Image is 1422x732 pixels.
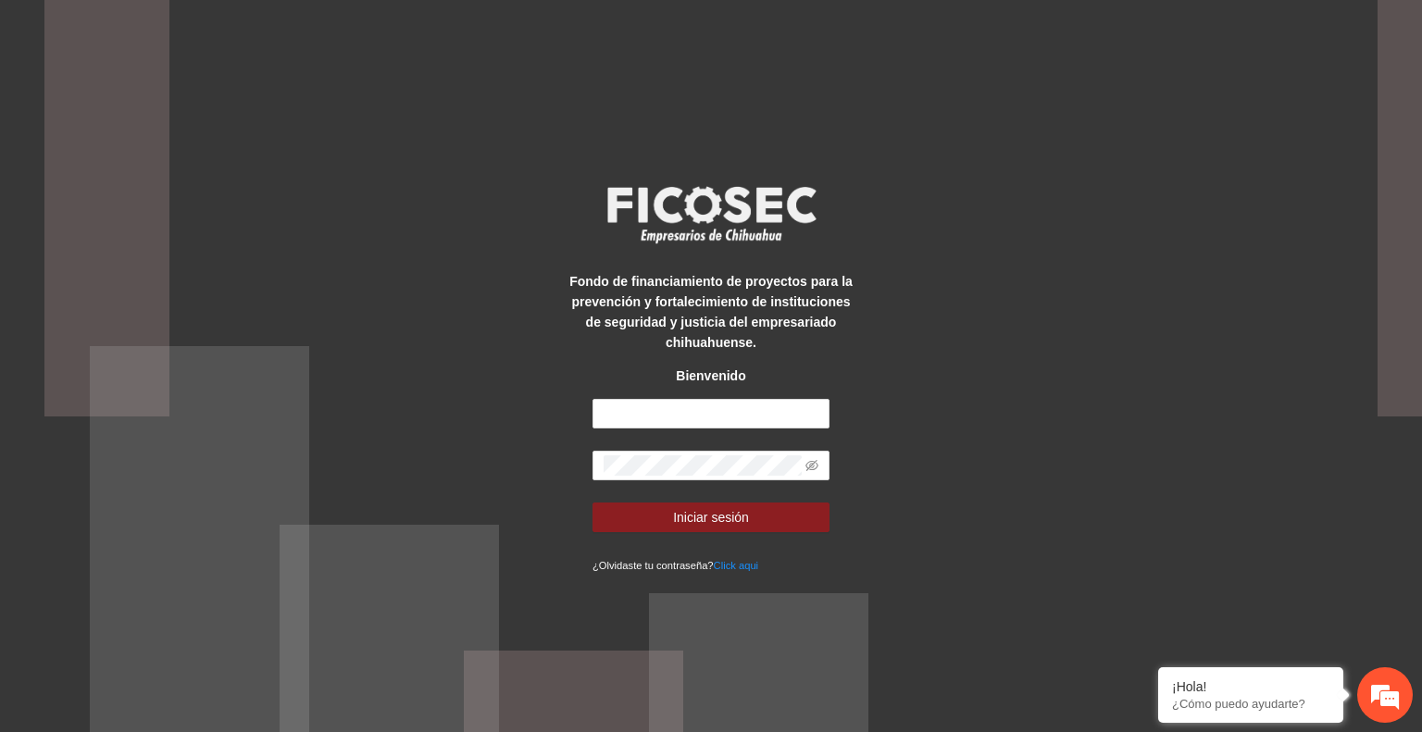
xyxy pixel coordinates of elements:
div: ¡Hola! [1172,679,1329,694]
small: ¿Olvidaste tu contraseña? [592,560,758,571]
img: logo [595,180,827,249]
p: ¿Cómo puedo ayudarte? [1172,697,1329,711]
strong: Bienvenido [676,368,745,383]
strong: Fondo de financiamiento de proyectos para la prevención y fortalecimiento de instituciones de seg... [569,274,853,350]
button: Iniciar sesión [592,502,829,532]
span: Iniciar sesión [673,507,749,527]
a: Click aqui [714,560,759,571]
span: eye-invisible [805,459,818,472]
